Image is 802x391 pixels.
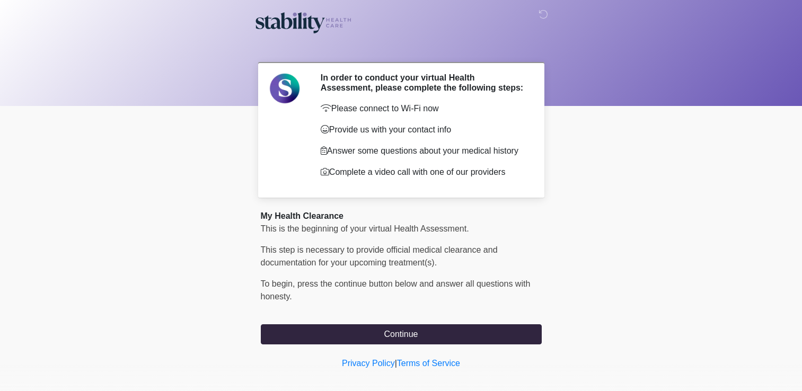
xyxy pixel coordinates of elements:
p: Provide us with your contact info [321,123,526,136]
a: Terms of Service [397,359,460,368]
h2: In order to conduct your virtual Health Assessment, please complete the following steps: [321,73,526,93]
button: Continue [261,324,542,344]
a: | [395,359,397,368]
span: To begin, [261,279,297,288]
img: Stability Healthcare Logo [250,8,356,35]
span: This is the beginning of your virtual Health Assessment. [261,224,469,233]
img: Agent Avatar [269,73,301,104]
a: Privacy Policy [342,359,395,368]
div: My Health Clearance [261,210,542,223]
h1: ‎ ‎ ‎ [253,38,550,58]
span: press the continue button below and answer all questions with honesty. [261,279,531,301]
p: Complete a video call with one of our providers [321,166,526,179]
p: Please connect to Wi-Fi now [321,102,526,115]
span: This step is necessary to provide official medical clearance and documentation for your upcoming ... [261,245,498,267]
p: Answer some questions about your medical history [321,145,526,157]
